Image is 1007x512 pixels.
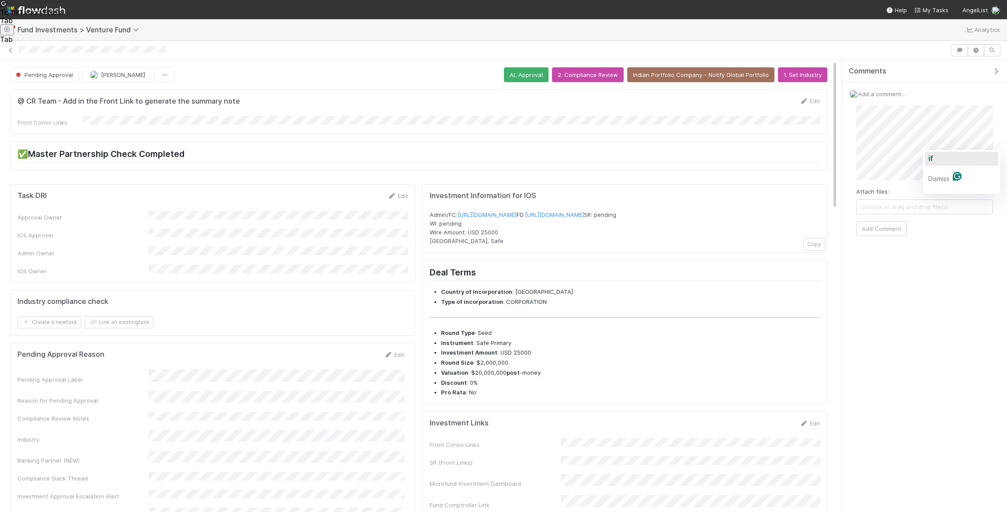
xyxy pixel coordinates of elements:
button: Link an existingtask [85,316,153,328]
div: Reason for Pending Approval [17,396,149,405]
div: SR (Front Links) [430,458,561,467]
span: Add a comment... [858,91,905,98]
button: Copy [803,238,825,251]
button: Add Comment [856,221,907,236]
img: avatar_f32b584b-9fa7-42e4-bca2-ac5b6bf32423.png [849,90,858,98]
a: Edit [799,420,820,427]
li: : USD 25000 [441,348,820,357]
button: 1. Set Industry [778,67,827,82]
div: Compliance Review Notes [17,414,149,423]
a: Edit [799,98,820,104]
strong: Instrument [441,339,473,346]
li: : $20,000,000 -money [441,369,820,377]
h5: Pending Approval Reason [17,350,104,359]
strong: Investment Amount [441,349,497,356]
div: Banking Partner (NEW) [17,456,149,465]
div: Microfund Investment Dashboard [430,479,561,488]
div: IOS Approver [17,231,149,240]
h5: Industry compliance check [17,297,108,306]
h5: Task DRI [17,192,47,200]
strong: post [507,369,520,376]
h2: ✅Master Partnership Check Completed [17,149,820,162]
a: Edit [384,351,404,358]
li: : Safe Primary [441,339,820,348]
li: : Seed [441,329,820,338]
h5: Investment Information for IOS [430,192,820,200]
h5: @ CR Team - Add in the Front Link to generate the summary note [17,97,240,106]
li: : [GEOGRAPHIC_DATA] [441,288,820,296]
a: Edit [387,192,408,199]
h2: Deal Terms [430,267,820,281]
div: Front Convo Links [17,118,83,127]
div: Admin Owner [17,249,149,258]
div: Front Convo Links [430,440,561,449]
a: [URL][DOMAIN_NAME] [525,211,584,218]
span: Pending Approval [14,71,73,78]
span: Choose or drag and drop file(s) [857,200,993,214]
button: 2. Compliance Review [552,67,624,82]
span: Comments [849,67,886,76]
li: : No [441,388,820,397]
strong: Discount [441,379,467,386]
li: : $2,000,000 [441,359,820,367]
strong: Pro Rata [441,389,466,396]
strong: Round Size [441,359,473,366]
span: [PERSON_NAME] [101,71,145,78]
div: Industry [17,435,149,444]
strong: Country of Incorporation [441,288,512,295]
button: [PERSON_NAME] [82,67,151,82]
div: IOS Owner [17,267,149,275]
button: Create a newtask [17,316,81,328]
li: : 0% [441,379,820,387]
strong: Valuation [441,369,468,376]
button: Pending Approval [10,67,79,82]
li: : CORPORATION [441,298,820,307]
div: Compliance Slack Thread [17,474,149,483]
div: Approval Owner [17,213,149,222]
div: Investment Approval Escalation Alert [17,492,149,501]
h5: Investment Links [430,419,489,428]
button: AL Approval [504,67,549,82]
span: Admin/FC: FD: SR: pending WI: pending Wire Amount: USD 25000 [GEOGRAPHIC_DATA], Safe [430,211,616,244]
label: Attach files: [856,187,889,196]
button: Indian Portfolio Company - Notify Global Portfolio [627,67,774,82]
strong: Round Type [441,329,475,336]
img: avatar_f32b584b-9fa7-42e4-bca2-ac5b6bf32423.png [90,70,98,79]
strong: Type of incorporation [441,298,503,305]
div: Pending Approval Label [17,375,149,384]
div: Fund Comptroller Link [430,501,561,509]
a: [URL][DOMAIN_NAME] [458,211,517,218]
